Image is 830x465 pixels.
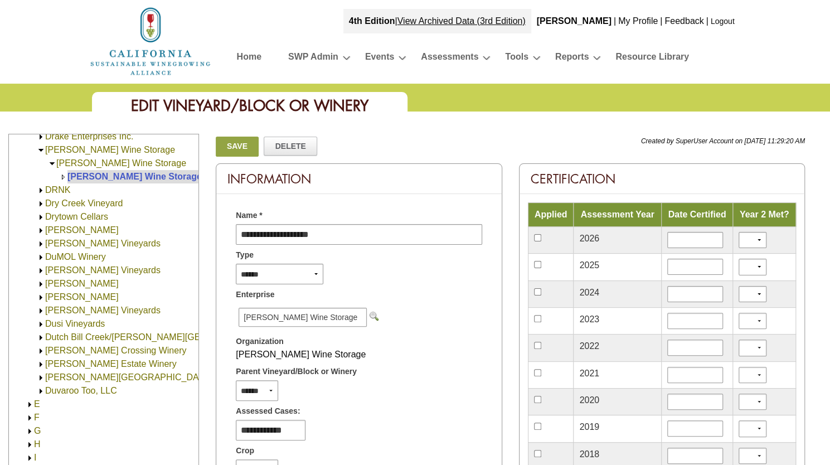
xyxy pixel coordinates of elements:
img: Expand Dutch Bill Creek/Heintz Ranch [37,333,45,342]
a: [PERSON_NAME] Wine Storage [56,158,186,168]
div: | [705,9,710,33]
img: Expand G [26,427,34,435]
a: Drake Enterprises Inc. [45,132,133,141]
a: H [34,439,41,449]
div: | [613,9,617,33]
img: Expand I [26,454,34,462]
img: Expand Dueck Vineyards [37,240,45,248]
a: [PERSON_NAME] Vineyards [45,306,161,315]
a: [PERSON_NAME][GEOGRAPHIC_DATA] [45,372,211,382]
a: Assessments [421,49,478,69]
img: Expand DuMOL Winery [37,253,45,261]
span: 2023 [579,314,599,324]
img: Expand Duvaroo Too, LLC [37,387,45,395]
strong: 4th Edition [349,16,395,26]
div: Information [216,164,501,194]
span: Name * [236,210,262,221]
img: Expand F [26,414,34,422]
a: Save [216,137,258,157]
img: Collapse Draxton Wine Storage [48,159,56,168]
span: [PERSON_NAME] Wine Storage [239,308,367,327]
img: Expand Dunning Vineyards [37,307,45,315]
div: | [343,9,531,33]
a: Resource Library [615,49,689,69]
a: E [34,399,40,409]
span: 2025 [579,260,599,270]
span: 2021 [579,369,599,378]
a: DuMOL Winery [45,252,106,261]
img: Expand H [26,440,34,449]
a: [PERSON_NAME] Wine Storage [45,145,175,154]
td: Year 2 Met? [733,203,796,227]
img: Expand Dutton Estate Winery [37,360,45,369]
img: Expand Duncan Rassi Vineyard [37,293,45,302]
a: Feedback [664,16,703,26]
a: Delete [264,137,317,156]
span: [PERSON_NAME] Wine Storage [236,350,366,359]
span: 2020 [579,395,599,405]
a: [PERSON_NAME] Estate Winery [45,359,177,369]
span: Edit Vineyard/Block or Winery [131,96,368,115]
img: Expand Dunagan Vineyards [37,267,45,275]
a: SWP Admin [288,49,338,69]
td: Date Certified [661,203,732,227]
div: Certification [520,164,804,194]
span: Parent Vineyard/Block or Winery [236,366,357,377]
span: 2026 [579,234,599,243]
td: Applied [528,203,574,227]
img: Expand E [26,400,34,409]
a: [PERSON_NAME] Vineyards [45,265,161,275]
span: 2024 [579,288,599,297]
a: G [34,426,41,435]
a: Duvaroo Too, LLC [45,386,117,395]
a: [PERSON_NAME] Wine Storage (1,182,444.00) [67,172,262,181]
span: Enterprise [236,289,274,301]
span: Created by SuperUser Account on [DATE] 11:29:20 AM [641,137,805,145]
td: Assessment Year [574,203,661,227]
a: Tools [505,49,528,69]
a: [PERSON_NAME] Crossing Winery [45,346,186,355]
span: Organization [236,336,284,347]
a: Logout [711,17,735,26]
a: Events [365,49,394,69]
a: [PERSON_NAME] [45,279,119,288]
img: Expand Drytown Cellars [37,213,45,221]
a: Dusi Vineyards [45,319,105,328]
img: Expand Dudley Vineyard [37,226,45,235]
a: [PERSON_NAME] [45,225,119,235]
img: Collapse Draxton Wine Storage [37,146,45,154]
span: Crop [236,445,254,457]
span: 2022 [579,341,599,351]
img: Expand Dunbar Vineyard [37,280,45,288]
a: Drytown Cellars [45,212,108,221]
a: Home [237,49,261,69]
span: Assessed Cases: [236,405,300,417]
img: Expand Dry Creek Vineyard [37,200,45,208]
img: Expand Dusi Vineyards [37,320,45,328]
a: View Archived Data (3rd Edition) [397,16,526,26]
img: Expand DRNK [37,186,45,195]
b: [PERSON_NAME] [537,16,611,26]
span: 2019 [579,422,599,432]
img: Expand Dutcher Crossing Winery [37,347,45,355]
a: Reports [555,49,589,69]
img: Expand Drake Enterprises Inc. [37,133,45,141]
a: [PERSON_NAME] [45,292,119,302]
a: Dry Creek Vineyard [45,198,123,208]
span: 2018 [579,449,599,459]
a: Dutch Bill Creek/[PERSON_NAME][GEOGRAPHIC_DATA] [45,332,278,342]
img: Expand Dutton Ranch [37,374,45,382]
div: | [659,9,663,33]
a: My Profile [618,16,658,26]
a: I [34,453,36,462]
a: F [34,413,40,422]
a: Home [89,36,212,45]
img: logo_cswa2x.png [89,6,212,77]
a: DRNK [45,185,70,195]
a: [PERSON_NAME] Vineyards [45,239,161,248]
span: Type [236,249,254,261]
